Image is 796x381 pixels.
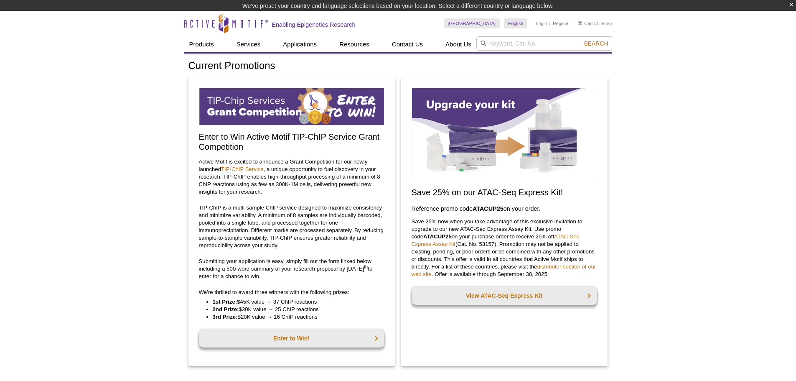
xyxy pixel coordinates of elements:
[504,18,527,28] a: English
[578,21,582,25] img: Your Cart
[412,286,597,305] a: View ATAC-Seq Express Kit
[199,158,384,196] p: Active Motif is excited to announce a Grant Competition for our newly launched , a unique opportu...
[476,36,612,51] input: Keyword, Cat. No.
[184,36,219,52] a: Products
[584,40,608,47] span: Search
[199,289,384,296] p: We’re thrilled to award three winners with the following prizes:
[553,20,570,26] a: Register
[213,299,237,305] strong: 1st Prize:
[334,36,374,52] a: Resources
[221,166,264,172] a: TIP-ChIP Service
[213,306,376,313] li: $30K value → 25 ChIP reactions
[213,314,238,320] strong: 3rd Prize:
[278,36,322,52] a: Applications
[412,88,597,181] img: Save on ATAC-Seq Express Assay Kit
[199,258,384,280] p: Submitting your application is easy, simply fill out the form linked below including a 500-word s...
[444,18,500,28] a: [GEOGRAPHIC_DATA]
[213,306,239,312] strong: 2nd Prize:
[387,36,428,52] a: Contact Us
[188,60,608,72] h1: Current Promotions
[423,233,452,240] strong: ATACUP25
[199,329,384,348] a: Enter to Win!
[364,264,368,269] sup: th
[578,18,612,28] li: (0 items)
[536,20,547,26] a: Login
[412,187,597,197] h2: Save 25% on our ATAC-Seq Express Kit!
[440,36,476,52] a: About Us
[199,204,384,249] p: TIP-ChIP is a multi-sample ChIP service designed to maximize consistency and minimize variability...
[578,20,593,26] a: Cart
[412,204,597,214] h3: Reference promo code on your order.
[199,132,384,152] h2: Enter to Win Active Motif TIP-ChIP Service Grant Competition
[231,36,266,52] a: Services
[581,40,610,47] button: Search
[473,205,504,212] strong: ATACUP25
[549,18,551,28] li: |
[213,313,376,321] li: $20K value → 16 ChIP reactions
[199,88,384,125] img: TIP-ChIP Service Grant Competition
[272,21,356,28] h2: Enabling Epigenetics Research
[213,298,376,306] li: $45K value → 37 ChIP reactions
[412,218,597,278] p: Save 25% now when you take advantage of this exclusive invitation to upgrade to our new ATAC-Seq ...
